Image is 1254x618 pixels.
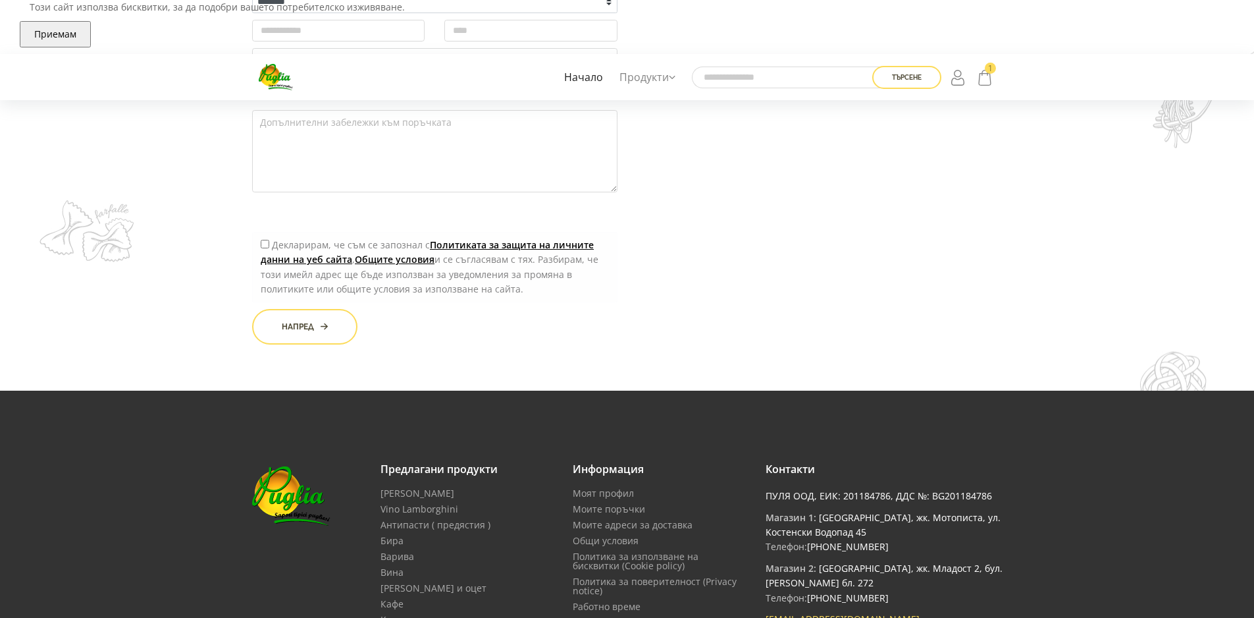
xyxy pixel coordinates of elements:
h3: Контакти [766,463,1003,476]
button: Търсене [872,66,941,89]
label: Декларирам, че съм се запознал с , и се съгласявам с тях. Разбирам, че този имейл адрес ще бъде и... [261,239,598,295]
span: 1 [985,63,996,74]
a: Кафе [380,600,404,609]
a: Общи условия [573,536,639,546]
img: demo [1140,352,1215,416]
button: Напред [252,309,357,345]
a: [PHONE_NUMBER] [807,592,889,604]
p: Телефон: [766,561,1003,605]
a: Продукти [616,63,679,93]
a: 1 [974,65,996,90]
span: Магазин 2: [766,562,816,575]
a: [GEOGRAPHIC_DATA], жк. Младост 2, бул. [PERSON_NAME] бл. 272 [766,562,1003,589]
a: Вина [380,568,404,577]
input: Търсене в сайта [692,67,889,88]
a: Моите адреси за доставка [573,520,692,530]
p: ПУЛЯ ООД, ЕИК: 201184786, ДДС №: BG201184786 [766,489,1003,503]
a: Начало [561,63,606,93]
a: Бира [380,536,404,546]
h3: Информация [573,463,746,476]
a: Общите условия [355,253,434,266]
a: Моят профил [573,489,634,498]
button: Приемам [20,21,91,47]
h3: Предлагани продукти [380,463,554,476]
a: Антипасти ( предястия ) [380,520,490,530]
a: Login [948,65,970,90]
img: demo [39,200,134,262]
a: Политика за поверителност (Privacy notice) [573,577,746,596]
a: Моите поръчки [573,505,645,514]
a: [PERSON_NAME] и оцет [380,584,486,593]
a: Vino Lamborghini [380,505,458,514]
a: Политика за използване на бисквитки (Cookie policy) [573,552,746,571]
a: [GEOGRAPHIC_DATA], жк. Мотописта, ул. Kостенски Водопад 45 [766,511,1001,538]
a: Варива [380,552,414,561]
p: Телефон: [766,511,1003,555]
span: Магазин 1: [766,511,816,524]
a: Работно време [573,602,640,611]
a: [PHONE_NUMBER] [807,540,889,553]
label: Допълнителни забележки към поръчката [259,118,452,127]
a: [PERSON_NAME] [380,489,454,498]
